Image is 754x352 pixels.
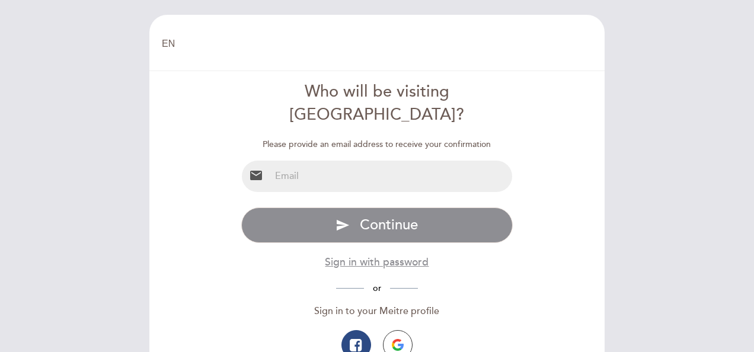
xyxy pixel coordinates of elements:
[241,81,513,127] div: Who will be visiting [GEOGRAPHIC_DATA]?
[364,283,390,293] span: or
[249,168,263,183] i: email
[336,218,350,232] i: send
[360,216,418,233] span: Continue
[325,255,429,270] button: Sign in with password
[241,139,513,151] div: Please provide an email address to receive your confirmation
[241,305,513,318] div: Sign in to your Meitre profile
[241,207,513,243] button: send Continue
[392,339,404,351] img: icon-google.png
[270,161,513,192] input: Email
